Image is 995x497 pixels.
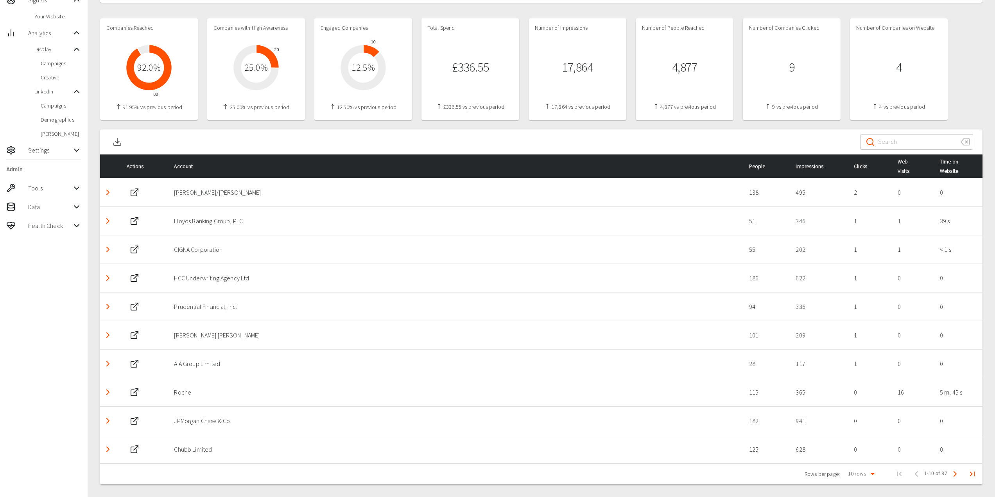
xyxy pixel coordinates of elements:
[174,161,205,171] span: Account
[854,273,885,283] p: 1
[796,273,841,283] p: 622
[28,183,72,193] span: Tools
[535,104,620,111] h4: 17,864 vs previous period
[371,40,376,45] tspan: 10
[749,416,783,425] p: 182
[789,60,795,75] h1: 9
[34,88,72,95] span: LinkedIn
[796,302,841,311] p: 336
[854,330,885,340] p: 1
[749,216,783,226] p: 51
[940,273,976,283] p: 0
[174,359,736,368] p: AIA Group Limited
[909,466,924,482] span: Previous Page
[947,466,963,482] button: Next Page
[351,62,375,74] h2: 12.5 %
[749,25,834,32] h4: Number of Companies Clicked
[866,137,875,147] svg: Search
[898,273,927,283] p: 0
[174,273,736,283] p: HCC Underwriting Agency Ltd
[854,416,885,425] p: 0
[100,441,116,457] button: Detail panel visibility toggle
[749,359,783,368] p: 28
[100,213,116,229] button: Detail panel visibility toggle
[796,330,841,340] p: 209
[898,157,927,176] div: Web Visits
[100,270,116,286] button: Detail panel visibility toggle
[321,25,406,32] h4: Engaged Companies
[898,302,927,311] p: 0
[127,242,142,257] button: Web Site
[749,273,783,283] p: 186
[127,270,142,286] button: Web Site
[749,245,783,254] p: 55
[109,129,125,154] button: Download
[127,327,142,343] button: Web Site
[890,465,909,483] span: First Page
[213,104,299,111] h4: 25.00% vs previous period
[856,25,941,32] h4: Number of Companies on Website
[749,161,778,171] span: People
[749,161,783,171] div: People
[672,60,697,75] h1: 4,877
[100,185,116,200] button: Detail panel visibility toggle
[127,161,156,171] span: Actions
[898,157,923,176] span: Web Visits
[940,157,973,176] span: Time on Website
[127,299,142,314] button: Web Site
[535,25,620,32] h4: Number of Impressions
[321,104,406,111] h4: 12.50% vs previous period
[174,445,736,454] p: Chubb Limited
[898,416,927,425] p: 0
[843,468,877,479] div: 10 rows
[940,445,976,454] p: 0
[127,161,161,171] div: Actions
[898,330,927,340] p: 0
[924,470,947,478] span: 1-10 of 87
[428,104,513,111] h4: £336.55 vs previous period
[749,330,783,340] p: 101
[34,45,72,53] span: Display
[213,25,299,32] h4: Companies with High Awareness
[854,302,885,311] p: 1
[854,188,885,197] p: 2
[963,465,982,483] button: Last Page
[878,131,954,153] input: Search
[940,188,976,197] p: 0
[898,445,927,454] p: 0
[244,62,268,74] h2: 25.0 %
[846,470,868,477] div: 10 rows
[796,445,841,454] p: 628
[796,216,841,226] p: 346
[898,359,927,368] p: 0
[856,104,941,111] h4: 4 vs previous period
[174,216,736,226] p: Lloyds Banking Group, PLC
[796,188,841,197] p: 495
[940,157,976,176] div: Time on Website
[127,441,142,457] button: Web Site
[137,62,161,74] h2: 92.0 %
[127,356,142,371] button: Web Site
[854,161,885,171] div: Clicks
[28,145,72,155] span: Settings
[28,28,72,38] span: Analytics
[749,188,783,197] p: 138
[452,60,489,75] h1: £336.55
[100,384,116,400] button: Detail panel visibility toggle
[106,104,192,111] h4: 91.95% vs previous period
[854,388,885,397] p: 0
[749,445,783,454] p: 125
[274,47,279,52] tspan: 20
[100,242,116,257] button: Detail panel visibility toggle
[898,216,927,226] p: 1
[174,188,736,197] p: [PERSON_NAME]/[PERSON_NAME]
[749,302,783,311] p: 94
[41,116,81,124] span: Demographics
[854,216,885,226] p: 1
[896,60,902,75] h1: 4
[41,102,81,109] span: Campaigns
[940,302,976,311] p: 0
[127,384,142,400] button: Web Site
